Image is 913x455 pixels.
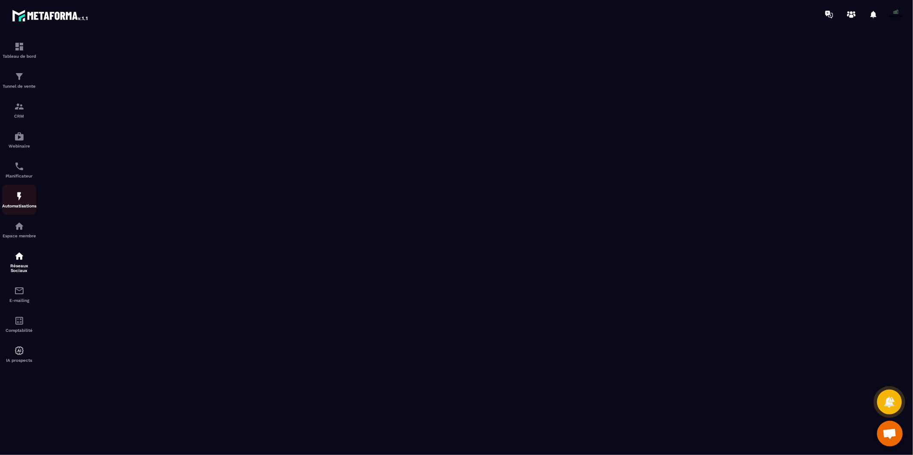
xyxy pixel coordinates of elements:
[2,233,36,238] p: Espace membre
[14,346,24,356] img: automations
[2,84,36,89] p: Tunnel de vente
[2,95,36,125] a: formationformationCRM
[14,41,24,52] img: formation
[2,298,36,303] p: E-mailing
[14,316,24,326] img: accountant
[2,114,36,118] p: CRM
[2,204,36,208] p: Automatisations
[2,263,36,273] p: Réseaux Sociaux
[14,71,24,82] img: formation
[2,215,36,245] a: automationsautomationsEspace membre
[14,131,24,142] img: automations
[14,191,24,201] img: automations
[14,251,24,261] img: social-network
[2,155,36,185] a: schedulerschedulerPlanificateur
[2,358,36,363] p: IA prospects
[2,328,36,333] p: Comptabilité
[14,101,24,112] img: formation
[14,286,24,296] img: email
[877,421,903,446] a: Ouvrir le chat
[2,174,36,178] p: Planificateur
[2,309,36,339] a: accountantaccountantComptabilité
[2,144,36,148] p: Webinaire
[2,125,36,155] a: automationsautomationsWebinaire
[2,185,36,215] a: automationsautomationsAutomatisations
[12,8,89,23] img: logo
[14,221,24,231] img: automations
[2,245,36,279] a: social-networksocial-networkRéseaux Sociaux
[2,35,36,65] a: formationformationTableau de bord
[2,54,36,59] p: Tableau de bord
[2,279,36,309] a: emailemailE-mailing
[2,65,36,95] a: formationformationTunnel de vente
[14,161,24,171] img: scheduler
